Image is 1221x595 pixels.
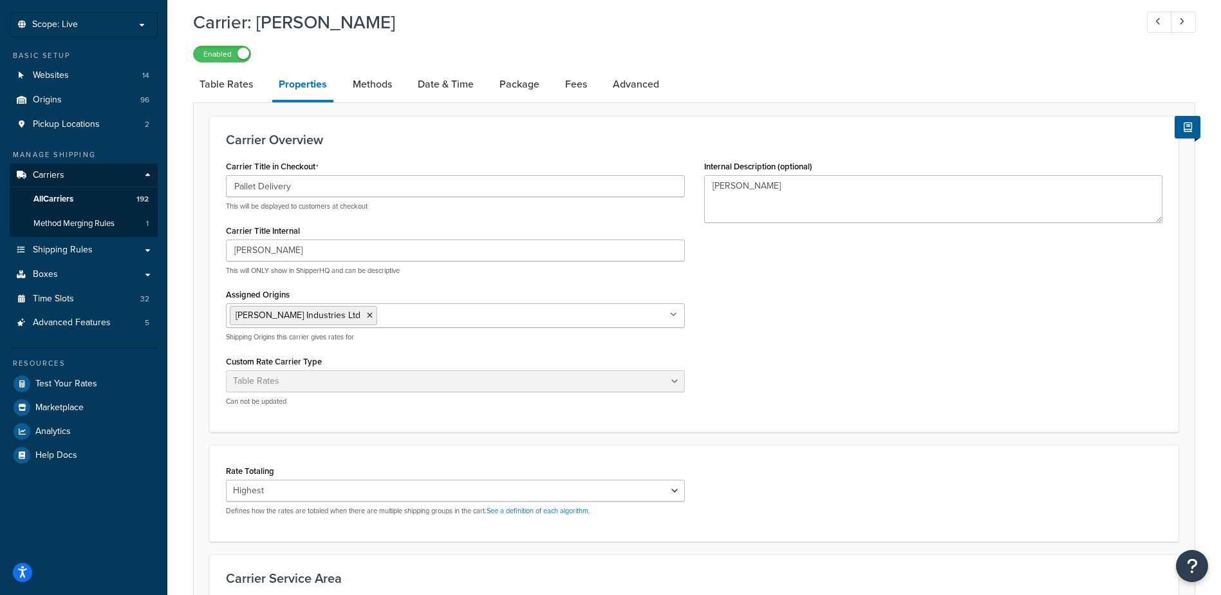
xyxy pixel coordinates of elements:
[33,70,69,81] span: Websites
[1171,12,1196,33] a: Next Record
[226,162,319,172] label: Carrier Title in Checkout
[226,397,685,406] p: Can not be updated
[10,187,158,211] a: AllCarriers192
[1175,116,1200,138] button: Show Help Docs
[236,308,360,322] span: [PERSON_NAME] Industries Ltd
[145,119,149,130] span: 2
[136,194,149,205] span: 192
[226,266,685,276] p: This will ONLY show in ShipperHQ and can be descriptive
[10,50,158,61] div: Basic Setup
[226,290,290,299] label: Assigned Origins
[10,113,158,137] a: Pickup Locations2
[487,505,590,516] a: See a definition of each algorithm.
[10,64,158,88] li: Websites
[493,69,546,100] a: Package
[10,212,158,236] a: Method Merging Rules1
[10,444,158,467] a: Help Docs
[35,402,84,413] span: Marketplace
[33,245,93,256] span: Shipping Rules
[10,311,158,335] a: Advanced Features5
[346,69,398,100] a: Methods
[193,69,259,100] a: Table Rates
[33,194,73,205] span: All Carriers
[33,170,64,181] span: Carriers
[411,69,480,100] a: Date & Time
[10,263,158,287] a: Boxes
[272,69,333,102] a: Properties
[33,317,111,328] span: Advanced Features
[704,162,812,171] label: Internal Description (optional)
[33,218,115,229] span: Method Merging Rules
[10,164,158,187] a: Carriers
[35,379,97,390] span: Test Your Rates
[10,311,158,335] li: Advanced Features
[142,70,149,81] span: 14
[10,212,158,236] li: Method Merging Rules
[226,571,1162,585] h3: Carrier Service Area
[10,420,158,443] a: Analytics
[559,69,593,100] a: Fees
[10,88,158,112] li: Origins
[704,175,1163,223] textarea: [PERSON_NAME]
[10,287,158,311] li: Time Slots
[226,466,274,476] label: Rate Totaling
[140,95,149,106] span: 96
[33,294,74,305] span: Time Slots
[1147,12,1172,33] a: Previous Record
[226,133,1162,147] h3: Carrier Overview
[193,10,1123,35] h1: Carrier: [PERSON_NAME]
[10,149,158,160] div: Manage Shipping
[35,450,77,461] span: Help Docs
[10,372,158,395] a: Test Your Rates
[226,332,685,342] p: Shipping Origins this carrier gives rates for
[35,426,71,437] span: Analytics
[10,164,158,237] li: Carriers
[10,238,158,262] a: Shipping Rules
[10,287,158,311] a: Time Slots32
[33,119,100,130] span: Pickup Locations
[10,113,158,137] li: Pickup Locations
[32,19,78,30] span: Scope: Live
[140,294,149,305] span: 32
[10,64,158,88] a: Websites14
[606,69,666,100] a: Advanced
[10,358,158,369] div: Resources
[146,218,149,229] span: 1
[226,226,300,236] label: Carrier Title Internal
[10,88,158,112] a: Origins96
[10,396,158,419] a: Marketplace
[226,506,685,516] p: Defines how the rates are totaled when there are multiple shipping groups in the cart.
[194,46,250,62] label: Enabled
[226,202,685,211] p: This will be displayed to customers at checkout
[145,317,149,328] span: 5
[33,269,58,280] span: Boxes
[33,95,62,106] span: Origins
[226,357,322,366] label: Custom Rate Carrier Type
[1176,550,1208,582] button: Open Resource Center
